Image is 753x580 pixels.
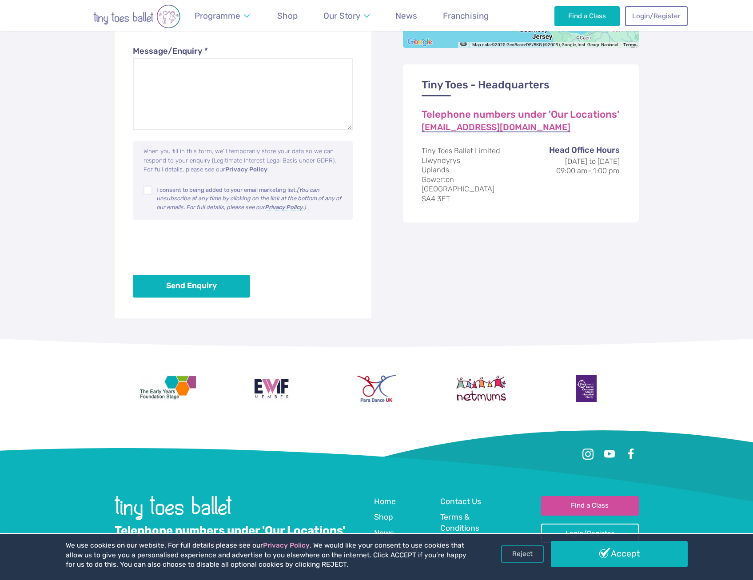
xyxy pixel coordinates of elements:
a: News [374,528,394,540]
a: Shop [374,512,393,524]
a: Youtube [602,446,618,462]
a: Privacy Policy [265,205,303,211]
a: Programme [191,5,254,26]
span: Shop [374,512,393,521]
a: Login/Register [625,6,687,26]
a: Go to home page [115,513,231,522]
a: Contact Us [440,496,481,508]
span: Our Story [323,11,360,21]
h3: Tiny Toes - Headquarters [422,79,620,97]
address: Tiny Toes Ballet Limited Llwyndyrys Uplands Gowerton [GEOGRAPHIC_DATA] SA4 3ET [422,146,620,203]
a: Find a Class [541,496,639,516]
img: tiny toes ballet [66,4,208,28]
span: Home [374,497,396,506]
span: Programme [195,11,240,21]
a: Terms & Conditions [440,512,499,534]
a: Reject [501,545,544,562]
a: Terms (opens in new tab) [623,43,636,48]
a: Open this area in Google Maps (opens a new window) [405,36,434,48]
iframe: reCAPTCHA [133,230,268,265]
span: Terms & Conditions [440,512,479,532]
span: Franchising [443,11,489,21]
img: The Early Years Foundation Stage [138,375,196,402]
a: Our Story [319,5,374,26]
span: News [395,11,417,21]
a: Find a Class [554,6,620,26]
span: Map data ©2025 GeoBasis-DE/BKG (©2009), Google, Inst. Geogr. Nacional [472,42,618,47]
p: I consent to being added to your email marketing list. [156,186,344,211]
a: Accept [551,541,688,567]
a: Home [374,496,396,508]
a: Shop [273,5,302,26]
a: Franchising [439,5,493,26]
a: Facebook [623,446,639,462]
a: [EMAIL_ADDRESS][DOMAIN_NAME] [422,123,570,132]
a: News [391,5,422,26]
a: Privacy Policy [225,167,267,174]
p: We use cookies on our website. For full details please see our . We would like your consent to us... [66,541,470,570]
img: Encouraging Women Into Franchising [251,375,293,402]
label: Message/Enquiry * [133,45,353,58]
a: Telephone numbers under 'Our Locations' [422,110,619,120]
em: (You can unsubscribe at any time by clicking on the link at the bottom of any of our emails. For ... [156,187,341,211]
a: Telephone numbers under 'Our Locations' [115,524,345,538]
img: Para Dance UK [357,375,395,402]
a: Login/Register [541,524,639,543]
span: Contact Us [440,497,481,506]
button: Keyboard shortcuts [460,42,466,52]
p: When you fill in this form, we'll temporarily store your data so we can respond to your enquiry (... [143,147,344,174]
dd: [DATE] to [DATE] 09:00 am- 1:00 pm [530,157,620,176]
dt: Head Office Hours [530,144,620,157]
img: Google [405,36,434,48]
a: Privacy Policy [263,541,310,549]
span: News [374,528,394,537]
img: tiny toes ballet [115,496,231,520]
span: Shop [277,11,298,21]
a: Instagram [580,446,596,462]
button: Send Enquiry [133,275,250,298]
